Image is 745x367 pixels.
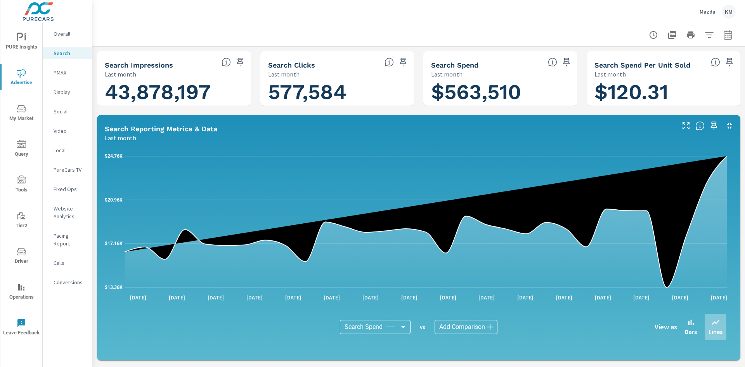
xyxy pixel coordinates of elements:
span: Save this to your personalized report [397,56,409,68]
p: [DATE] [202,294,229,301]
button: "Export Report to PDF" [664,27,680,43]
span: Tools [3,176,40,195]
p: [DATE] [435,294,462,301]
text: $17.16K [105,241,123,246]
span: The number of times an ad was clicked by a consumer. [Source: This data is provided by the Search... [385,57,394,67]
button: Print Report [683,27,698,43]
p: [DATE] [589,294,617,301]
p: [DATE] [473,294,500,301]
div: Social [43,106,92,117]
h1: $120.31 [594,79,733,105]
text: $13.36K [105,285,123,290]
button: Minimize Widget [723,120,736,132]
div: Add Comparison [435,320,497,334]
span: Save this to your personalized report [560,56,573,68]
span: The amount of money spent on advertising during the period. [Source: This data is provided by the... [548,57,557,67]
div: Search Spend [340,320,411,334]
div: Calls [43,257,92,269]
p: Last month [268,70,300,79]
p: [DATE] [667,294,694,301]
p: [DATE] [357,294,384,301]
p: [DATE] [280,294,307,301]
div: Local [43,144,92,156]
div: nav menu [0,23,42,345]
p: Local [54,146,86,154]
p: Calls [54,259,86,267]
h1: $563,510 [431,79,570,105]
div: Pacing Report [43,230,92,249]
p: Website Analytics [54,205,86,220]
span: Search Spend - The amount of money spent on advertising during the period. [Source: This data is ... [711,57,720,67]
span: Save this to your personalized report [723,56,736,68]
h5: Search Spend [431,61,478,69]
h5: Search Clicks [268,61,315,69]
p: [DATE] [163,294,191,301]
span: Save this to your personalized report [708,120,720,132]
div: Display [43,86,92,98]
p: Search [54,49,86,57]
span: Driver [3,247,40,266]
p: Last month [105,133,136,143]
span: My Market [3,104,40,123]
p: Lines [709,327,722,336]
button: Apply Filters [702,27,717,43]
h5: Search Spend Per Unit Sold [594,61,690,69]
p: [DATE] [125,294,152,301]
h5: Search Reporting Metrics & Data [105,125,217,133]
button: Select Date Range [720,27,736,43]
div: PureCars TV [43,164,92,176]
span: Tier2 [3,211,40,230]
p: Last month [431,70,463,79]
p: Mazda [700,8,716,15]
p: Conversions [54,278,86,286]
p: Last month [594,70,626,79]
span: Operations [3,283,40,302]
span: Save this to your personalized report [234,56,246,68]
div: Website Analytics [43,203,92,222]
span: Search Spend [345,323,383,331]
p: [DATE] [551,294,578,301]
p: Fixed Ops [54,185,86,193]
p: Last month [105,70,136,79]
div: Conversions [43,277,92,288]
span: Add Comparison [439,323,485,331]
text: $20.96K [105,197,123,202]
p: [DATE] [318,294,345,301]
p: Bars [685,327,697,336]
p: vs [411,324,435,330]
p: [DATE] [396,294,423,301]
div: Search [43,47,92,59]
span: Leave Feedback [3,318,40,337]
h1: 577,584 [268,79,407,105]
span: The number of times an ad was shown on your behalf. [Source: This data is provided by the Search ... [222,57,231,67]
h6: View as [655,323,677,331]
p: [DATE] [512,294,539,301]
h5: Search Impressions [105,61,173,69]
p: Video [54,127,86,135]
p: Social [54,108,86,115]
p: Display [54,88,86,96]
p: [DATE] [628,294,655,301]
text: $24.76K [105,153,123,159]
span: PURE Insights [3,33,40,52]
p: Overall [54,30,86,38]
h1: 43,878,197 [105,79,243,105]
p: PureCars TV [54,166,86,174]
p: PMAX [54,69,86,77]
div: Video [43,125,92,137]
span: Understand performance data overtime and see how metrics compare to each other. [695,121,705,130]
div: KM [722,5,736,19]
span: Query [3,140,40,159]
div: Overall [43,28,92,40]
button: Make Fullscreen [680,120,692,132]
div: Fixed Ops [43,183,92,195]
p: [DATE] [705,294,733,301]
p: [DATE] [241,294,268,301]
span: Advertise [3,68,40,87]
p: Pacing Report [54,232,86,247]
div: PMAX [43,67,92,78]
